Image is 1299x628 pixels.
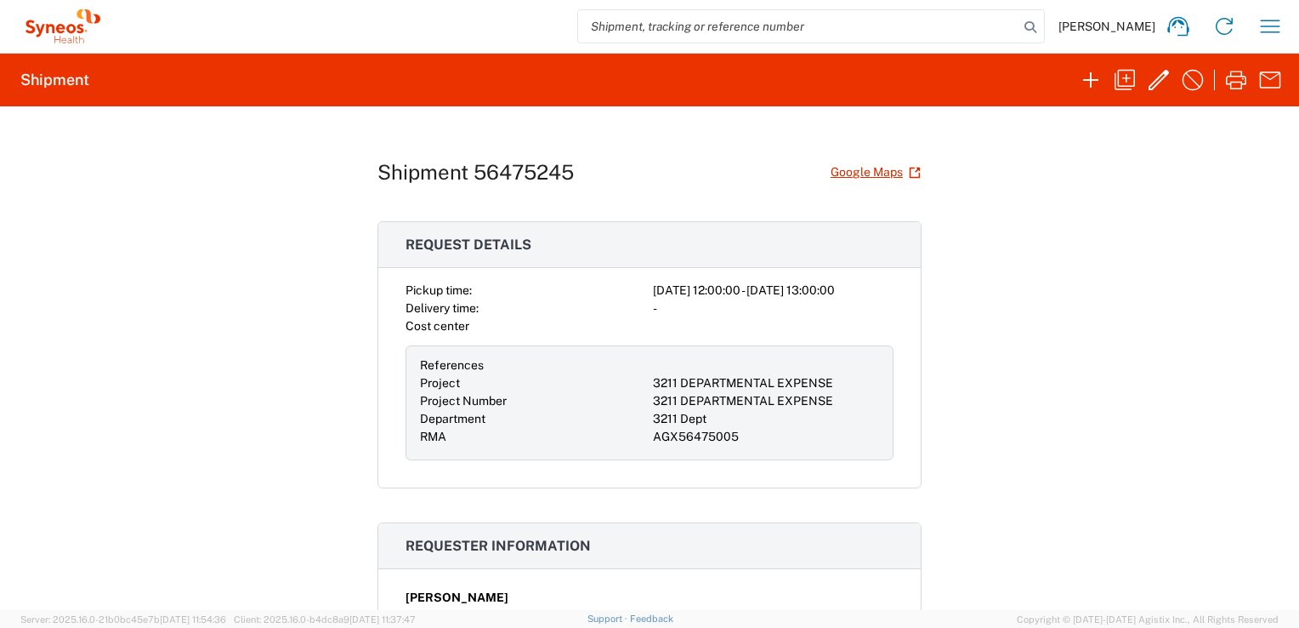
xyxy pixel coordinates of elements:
div: - [653,300,893,317]
input: Shipment, tracking or reference number [578,10,1018,43]
span: Server: 2025.16.0-21b0bc45e7b [20,614,226,625]
span: Request details [406,237,531,253]
span: Delivery time: [406,301,479,315]
span: [PERSON_NAME] [406,589,508,607]
div: 3211 DEPARTMENTAL EXPENSE [653,392,879,410]
div: 3211 DEPARTMENTAL EXPENSE [653,374,879,392]
span: [PERSON_NAME] [1058,19,1155,34]
div: Project Number [420,392,646,410]
span: [DATE] 11:54:36 [160,614,226,625]
div: Department [420,410,646,428]
div: RMA [420,428,646,446]
span: Requester information [406,538,591,554]
a: Feedback [630,614,673,624]
a: Google Maps [830,157,922,187]
a: Support [587,614,630,624]
div: 3211 Dept [653,410,879,428]
span: References [420,358,484,372]
span: [DATE] 11:37:47 [349,614,416,625]
span: Cost center [406,319,469,333]
h1: Shipment 56475245 [377,160,574,185]
span: Pickup time: [406,283,472,297]
div: AGX56475005 [653,428,879,446]
div: [DATE] 12:00:00 - [DATE] 13:00:00 [653,282,893,300]
h2: Shipment [20,70,89,90]
span: Copyright © [DATE]-[DATE] Agistix Inc., All Rights Reserved [1017,612,1279,627]
div: Project [420,374,646,392]
span: Client: 2025.16.0-b4dc8a9 [234,614,416,625]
